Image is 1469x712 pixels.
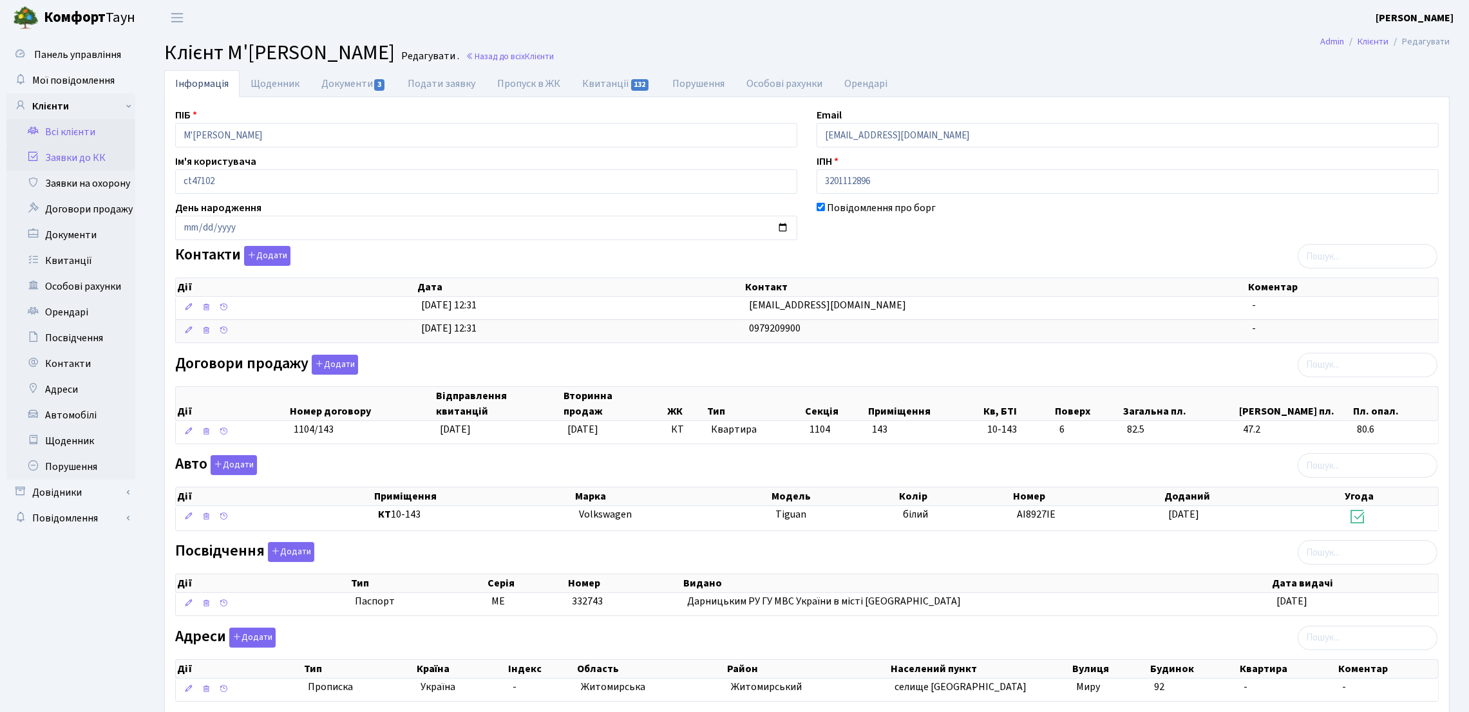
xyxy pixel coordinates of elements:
a: Admin [1320,35,1344,48]
a: Додати [207,453,257,476]
th: Приміщення [867,387,982,420]
span: [DATE] [1276,594,1307,608]
span: 132 [631,79,649,91]
a: [PERSON_NAME] [1376,10,1454,26]
a: Квитанції [571,70,661,97]
th: Коментар [1247,278,1438,296]
button: Адреси [229,628,276,648]
th: Вулиця [1071,660,1149,678]
b: [PERSON_NAME] [1376,11,1454,25]
span: - [1252,298,1256,312]
span: - [1342,680,1346,694]
th: Доданий [1163,487,1343,505]
b: КТ [378,507,391,521]
span: 332743 [572,594,603,608]
span: Таун [44,7,135,29]
span: Миру [1077,680,1101,694]
a: Особові рахунки [735,70,833,97]
input: Пошук... [1298,626,1437,650]
input: Пошук... [1298,453,1437,478]
a: Щоденник [6,428,135,454]
b: Комфорт [44,7,106,28]
span: [DATE] 12:31 [421,298,477,312]
button: Переключити навігацію [161,7,193,28]
span: 80.6 [1357,422,1433,437]
a: Порушення [6,454,135,480]
label: Адреси [175,628,276,648]
span: 0979209900 [749,321,801,335]
span: 82.5 [1127,422,1233,437]
span: Паспорт [355,594,481,609]
button: Контакти [244,246,290,266]
span: Volkswagen [579,507,632,521]
span: 92 [1154,680,1164,694]
th: Угода [1343,487,1438,505]
label: Договори продажу [175,355,358,375]
span: Дарницьким РУ ГУ МВС України в місті [GEOGRAPHIC_DATA] [688,594,962,608]
th: Дії [176,278,416,296]
th: Кв, БТІ [982,387,1054,420]
a: Всі клієнти [6,119,135,145]
button: Договори продажу [312,355,358,375]
th: Індекс [507,660,576,678]
th: Будинок [1149,660,1238,678]
th: Район [726,660,889,678]
span: [DATE] [567,422,598,436]
th: Коментар [1337,660,1438,678]
a: Мої повідомлення [6,68,135,93]
input: Пошук... [1298,353,1437,377]
th: Дата видачі [1271,574,1438,592]
a: Порушення [661,70,735,97]
span: - [1252,321,1256,335]
th: Область [576,660,726,678]
small: Редагувати . [399,50,459,62]
a: Повідомлення [6,505,135,531]
th: Населений пункт [889,660,1071,678]
th: Загальна пл. [1122,387,1238,420]
th: Модель [770,487,898,505]
a: Клієнти [6,93,135,119]
a: Особові рахунки [6,274,135,299]
a: Щоденник [240,70,310,97]
button: Посвідчення [268,542,314,562]
th: Дії [176,660,303,678]
a: Квитанції [6,248,135,274]
span: [EMAIL_ADDRESS][DOMAIN_NAME] [749,298,906,312]
a: Договори продажу [6,196,135,222]
span: Україна [421,680,502,695]
span: білий [904,507,929,521]
span: - [1244,680,1247,694]
th: Тип [350,574,486,592]
th: Контакт [744,278,1247,296]
a: Додати [265,540,314,563]
span: Tiguan [775,507,806,521]
img: logo.png [13,5,39,31]
a: Додати [308,352,358,375]
a: Панель управління [6,42,135,68]
a: Клієнти [1358,35,1388,48]
a: Назад до всіхКлієнти [466,50,554,62]
span: 6 [1059,422,1117,437]
a: Заявки на охорону [6,171,135,196]
span: [DATE] [440,422,471,436]
span: AI8927IE [1017,507,1056,521]
th: [PERSON_NAME] пл. [1238,387,1352,420]
a: Орендарі [833,70,898,97]
span: [DATE] 12:31 [421,321,477,335]
th: Секція [804,387,867,420]
a: Контакти [6,351,135,377]
span: Житомирський [731,680,802,694]
label: Email [817,108,842,123]
a: Інформація [164,70,240,97]
span: 10-143 [987,422,1048,437]
label: Авто [175,455,257,475]
th: ЖК [666,387,706,420]
th: Приміщення [373,487,574,505]
th: Дата [416,278,744,296]
th: Дії [176,574,350,592]
span: 1104 [810,422,830,436]
th: Марка [574,487,770,505]
label: Контакти [175,246,290,266]
a: Адреси [6,377,135,402]
span: Клієнт М'[PERSON_NAME] [164,38,395,68]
